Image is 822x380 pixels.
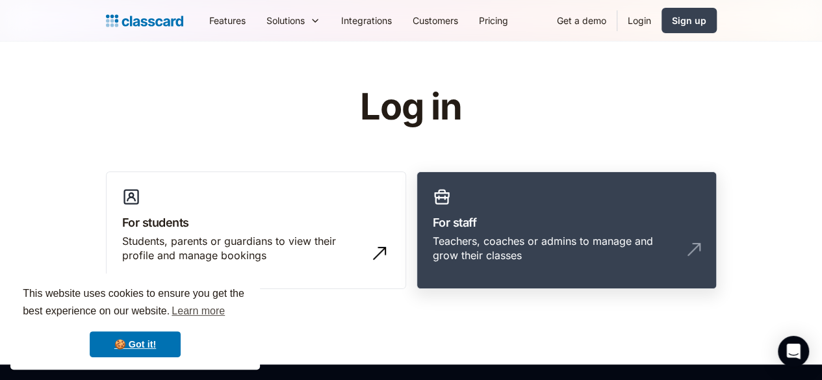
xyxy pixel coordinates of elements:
[205,87,617,127] h1: Log in
[199,6,256,35] a: Features
[266,14,305,27] div: Solutions
[170,301,227,321] a: learn more about cookies
[546,6,617,35] a: Get a demo
[106,171,406,290] a: For studentsStudents, parents or guardians to view their profile and manage bookings
[90,331,181,357] a: dismiss cookie message
[469,6,519,35] a: Pricing
[256,6,331,35] div: Solutions
[661,8,717,33] a: Sign up
[433,234,674,263] div: Teachers, coaches or admins to manage and grow their classes
[433,214,700,231] h3: For staff
[122,214,390,231] h3: For students
[10,273,260,370] div: cookieconsent
[617,6,661,35] a: Login
[122,234,364,263] div: Students, parents or guardians to view their profile and manage bookings
[417,171,717,290] a: For staffTeachers, coaches or admins to manage and grow their classes
[23,286,248,321] span: This website uses cookies to ensure you get the best experience on our website.
[331,6,402,35] a: Integrations
[778,336,809,367] div: Open Intercom Messenger
[672,14,706,27] div: Sign up
[402,6,469,35] a: Customers
[106,12,183,30] a: home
